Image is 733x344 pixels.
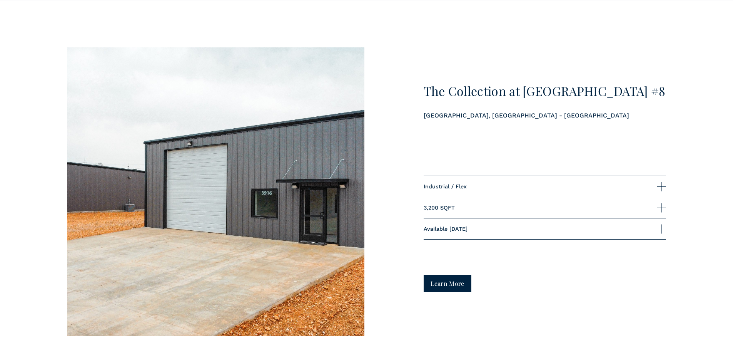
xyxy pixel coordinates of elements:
span: Available [DATE] [424,226,657,232]
span: Industrial / Flex [424,183,657,190]
span: 3,200 SQFT [424,205,657,211]
button: Available [DATE] [424,218,666,239]
button: 3,200 SQFT [424,197,666,218]
a: Learn More [424,275,472,292]
button: Industrial / Flex [424,176,666,197]
p: [GEOGRAPHIC_DATA], [GEOGRAPHIC_DATA] - [GEOGRAPHIC_DATA] [424,111,666,121]
h3: The Collection at [GEOGRAPHIC_DATA] #8 [424,84,666,98]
